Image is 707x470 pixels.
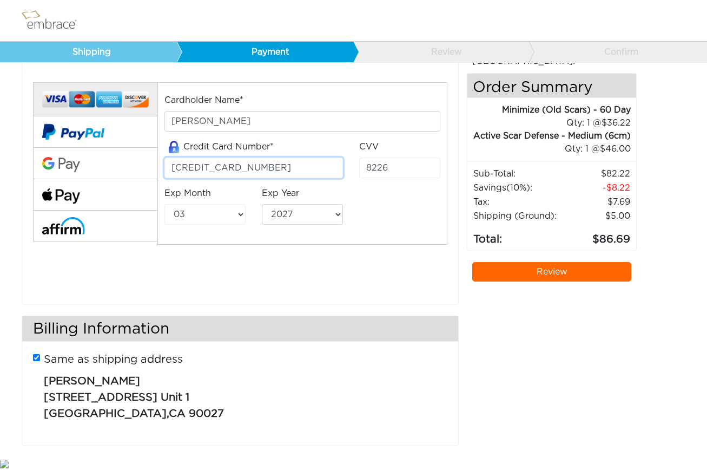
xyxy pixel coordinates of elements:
[560,209,631,223] td: $5.00
[22,316,458,342] h3: Billing Information
[164,140,274,154] label: Credit Card Number*
[176,42,353,62] a: Payment
[467,74,636,98] h4: Order Summary
[473,195,560,209] td: Tax:
[473,223,560,248] td: Total:
[44,408,167,419] span: [GEOGRAPHIC_DATA]
[262,187,299,200] label: Exp Year
[560,195,631,209] td: 7.69
[42,116,104,148] img: paypal-v2.png
[481,116,631,129] div: 1 @
[600,145,631,153] span: 46.00
[44,392,157,403] span: [STREET_ADDRESS]
[164,141,183,153] img: amazon-lock.png
[44,376,140,387] span: [PERSON_NAME]
[506,184,530,192] span: (10%)
[473,181,560,195] td: Savings :
[560,167,631,181] td: 82.22
[560,223,631,248] td: 86.69
[44,368,439,422] p: ,
[42,157,80,172] img: Google-Pay-Logo.svg
[169,408,186,419] span: CA
[44,351,183,368] label: Same as shipping address
[353,42,530,62] a: Review
[42,88,149,110] img: credit-cards.png
[19,7,89,34] img: logo.png
[473,209,560,223] td: Shipping (Ground):
[560,181,631,195] td: 8.22
[528,42,705,62] a: Confirm
[42,188,80,204] img: fullApplePay.png
[164,187,211,200] label: Exp Month
[42,217,85,234] img: affirm-logo.svg
[189,408,224,419] span: 90027
[481,142,631,155] div: 1 @
[467,103,631,116] div: Minimize (Old Scars) - 60 Day
[472,262,631,282] a: Review
[164,94,243,107] label: Cardholder Name*
[602,119,631,127] span: 36.22
[161,392,189,403] span: Unit 1
[473,167,560,181] td: Sub-Total:
[467,129,631,142] div: Active Scar Defense - Medium (6cm)
[359,140,379,153] label: CVV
